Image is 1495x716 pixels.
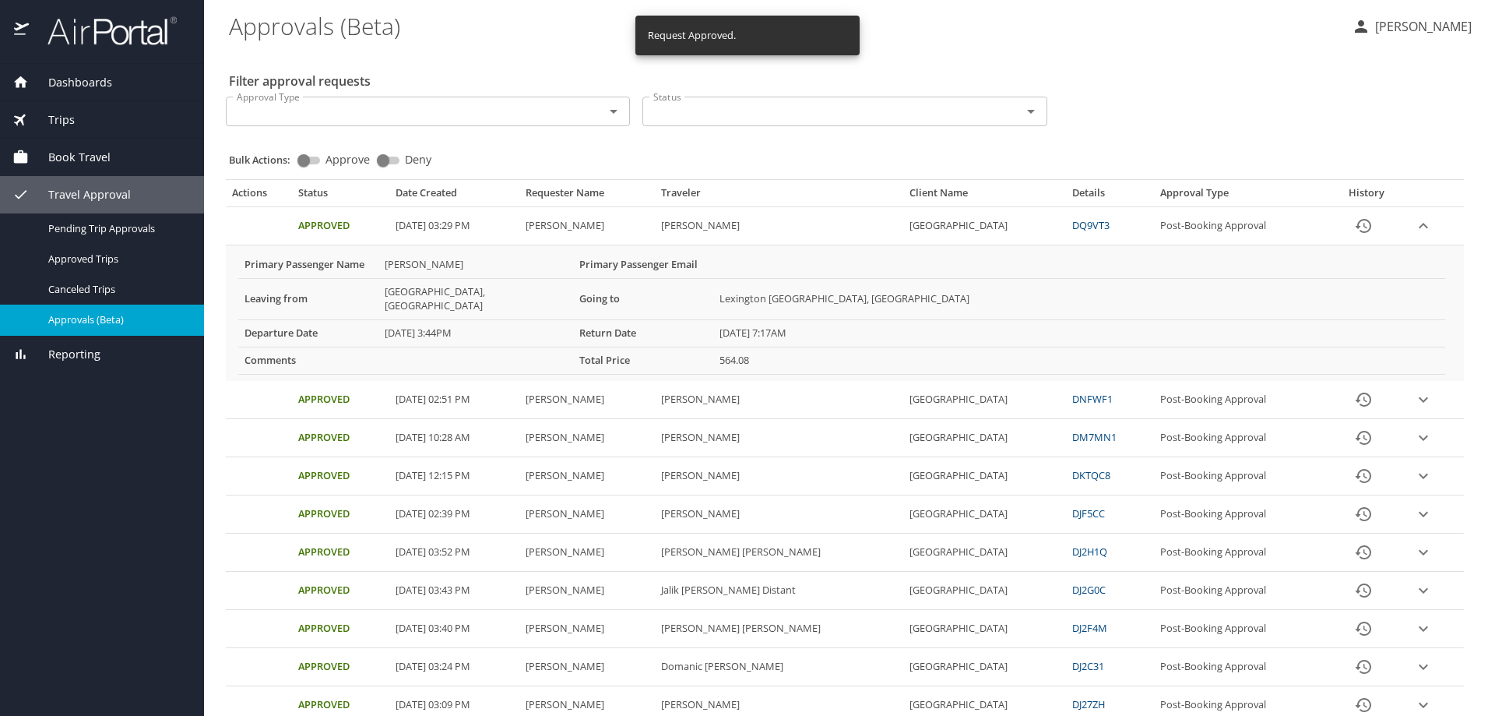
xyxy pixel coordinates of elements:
[1154,496,1328,534] td: Post-Booking Approval
[1072,468,1110,482] a: DKTQC8
[292,496,389,534] td: Approved
[655,457,903,496] td: [PERSON_NAME]
[519,610,655,648] td: [PERSON_NAME]
[655,381,903,419] td: [PERSON_NAME]
[238,252,1445,375] table: More info for approvals
[1154,648,1328,686] td: Post-Booking Approval
[519,419,655,457] td: [PERSON_NAME]
[29,111,75,129] span: Trips
[519,207,655,245] td: [PERSON_NAME]
[48,312,185,327] span: Approvals (Beta)
[903,381,1066,419] td: [GEOGRAPHIC_DATA]
[292,381,389,419] td: Approved
[292,419,389,457] td: Approved
[1072,583,1106,597] a: DJ2G0C
[238,252,378,278] th: Primary Passenger Name
[655,419,903,457] td: [PERSON_NAME]
[405,154,431,165] span: Deny
[292,207,389,245] td: Approved
[648,20,736,51] div: Request Approved.
[655,572,903,610] td: Jalik [PERSON_NAME] Distant
[1412,426,1435,450] button: expand row
[603,101,624,122] button: Open
[573,319,713,347] th: Return Date
[655,496,903,534] td: [PERSON_NAME]
[1072,545,1107,559] a: DJ2H1Q
[1154,207,1328,245] td: Post-Booking Approval
[29,74,112,91] span: Dashboards
[378,278,573,319] td: [GEOGRAPHIC_DATA], [GEOGRAPHIC_DATA]
[903,207,1066,245] td: [GEOGRAPHIC_DATA]
[1327,186,1405,206] th: History
[903,572,1066,610] td: [GEOGRAPHIC_DATA]
[903,186,1066,206] th: Client Name
[1072,430,1117,444] a: DM7MN1
[1345,648,1382,686] button: History
[389,457,519,496] td: [DATE] 12:15 PM
[655,648,903,686] td: Domanic [PERSON_NAME]
[1154,572,1328,610] td: Post-Booking Approval
[713,319,1445,347] td: [DATE] 7:17AM
[325,154,370,165] span: Approve
[1412,617,1435,640] button: expand row
[48,221,185,236] span: Pending Trip Approvals
[1345,12,1478,41] button: [PERSON_NAME]
[292,186,389,206] th: Status
[519,457,655,496] td: [PERSON_NAME]
[1072,659,1104,673] a: DJ2C31
[29,186,131,203] span: Travel Approval
[29,149,111,166] span: Book Travel
[1345,496,1382,533] button: History
[1154,419,1328,457] td: Post-Booking Approval
[519,572,655,610] td: [PERSON_NAME]
[1020,101,1042,122] button: Open
[389,381,519,419] td: [DATE] 02:51 PM
[1345,572,1382,609] button: History
[1154,534,1328,572] td: Post-Booking Approval
[389,419,519,457] td: [DATE] 10:28 AM
[1412,388,1435,411] button: expand row
[389,534,519,572] td: [DATE] 03:52 PM
[378,252,573,278] td: [PERSON_NAME]
[655,207,903,245] td: [PERSON_NAME]
[573,278,713,319] th: Going to
[903,419,1066,457] td: [GEOGRAPHIC_DATA]
[292,572,389,610] td: Approved
[292,648,389,686] td: Approved
[14,16,30,46] img: icon-airportal.png
[292,457,389,496] td: Approved
[229,69,371,93] h2: Filter approval requests
[389,648,519,686] td: [DATE] 03:24 PM
[1412,541,1435,564] button: expand row
[1345,419,1382,457] button: History
[903,610,1066,648] td: [GEOGRAPHIC_DATA]
[378,319,573,347] td: [DATE] 3:44PM
[1412,214,1435,238] button: expand row
[903,496,1066,534] td: [GEOGRAPHIC_DATA]
[655,610,903,648] td: [PERSON_NAME] [PERSON_NAME]
[655,534,903,572] td: [PERSON_NAME] [PERSON_NAME]
[1412,579,1435,602] button: expand row
[1154,381,1328,419] td: Post-Booking Approval
[292,610,389,648] td: Approved
[48,282,185,297] span: Canceled Trips
[1072,506,1105,520] a: DJF5CC
[226,186,292,206] th: Actions
[1345,381,1382,418] button: History
[573,347,713,374] th: Total Price
[903,534,1066,572] td: [GEOGRAPHIC_DATA]
[519,186,655,206] th: Requester Name
[1345,610,1382,647] button: History
[1154,610,1328,648] td: Post-Booking Approval
[1072,697,1105,711] a: DJ27ZH
[519,381,655,419] td: [PERSON_NAME]
[1154,457,1328,496] td: Post-Booking Approval
[1345,207,1382,245] button: History
[389,496,519,534] td: [DATE] 02:39 PM
[238,319,378,347] th: Departure Date
[1072,392,1113,406] a: DNFWF1
[1412,503,1435,526] button: expand row
[48,252,185,266] span: Approved Trips
[1345,534,1382,571] button: History
[389,207,519,245] td: [DATE] 03:29 PM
